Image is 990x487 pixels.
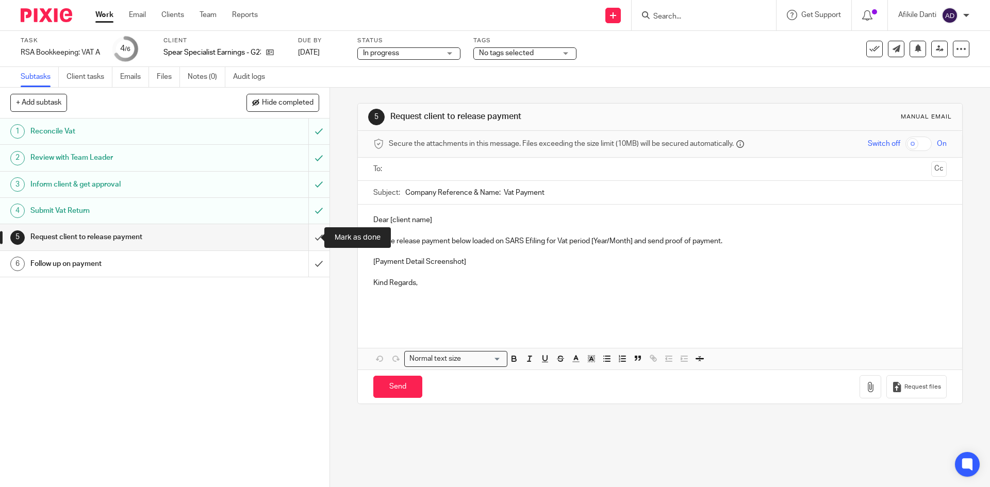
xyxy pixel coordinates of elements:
label: Client [163,37,285,45]
a: Clients [161,10,184,20]
span: In progress [363,49,399,57]
img: svg%3E [942,7,958,24]
h1: Request client to release payment [30,229,209,245]
span: Get Support [801,11,841,19]
h1: Inform client & get approval [30,177,209,192]
a: Email [129,10,146,20]
p: Spear Specialist Earnings - G2310 [163,47,261,58]
a: Audit logs [233,67,273,87]
a: Team [200,10,217,20]
a: Work [95,10,113,20]
label: Tags [473,37,576,45]
a: Notes (0) [188,67,225,87]
label: Status [357,37,460,45]
a: Files [157,67,180,87]
span: Switch off [868,139,900,149]
label: Subject: [373,188,400,198]
input: Search [652,12,745,22]
h1: Request client to release payment [390,111,682,122]
div: 5 [368,109,385,125]
span: Secure the attachments in this message. Files exceeding the size limit (10MB) will be secured aut... [389,139,734,149]
span: No tags selected [479,49,534,57]
input: Send [373,376,422,398]
p: Kind Regards, [373,278,946,288]
div: 5 [10,230,25,245]
a: Client tasks [67,67,112,87]
span: On [937,139,947,149]
h1: Follow up on payment [30,256,209,272]
a: Emails [120,67,149,87]
div: 6 [10,257,25,271]
span: [DATE] [298,49,320,56]
p: [Payment Detail Screenshot] [373,257,946,267]
div: Manual email [901,113,952,121]
div: RSA Bookkeeping: VAT A [21,47,100,58]
span: Request files [904,383,941,391]
h1: Reconcile Vat [30,124,209,139]
div: 4 [120,43,130,55]
span: Hide completed [262,99,313,107]
div: 4 [10,204,25,218]
h1: Review with Team Leader [30,150,209,165]
p: Dear [client name] [373,215,946,225]
div: 1 [10,124,25,139]
a: Reports [232,10,258,20]
div: 2 [10,151,25,165]
div: 3 [10,177,25,192]
button: Cc [931,161,947,177]
p: Please release payment below loaded on SARS Efiling for Vat period [Year/Month] and send proof of... [373,236,946,246]
label: To: [373,164,385,174]
button: Request files [886,375,946,398]
button: + Add subtask [10,94,67,111]
small: /6 [125,46,130,52]
button: Hide completed [246,94,319,111]
label: Due by [298,37,344,45]
label: Task [21,37,100,45]
span: Normal text size [407,354,463,364]
p: Afikile Danti [898,10,936,20]
div: Search for option [404,351,507,367]
img: Pixie [21,8,72,22]
a: Subtasks [21,67,59,87]
h1: Submit Vat Return [30,203,209,219]
input: Search for option [464,354,501,364]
